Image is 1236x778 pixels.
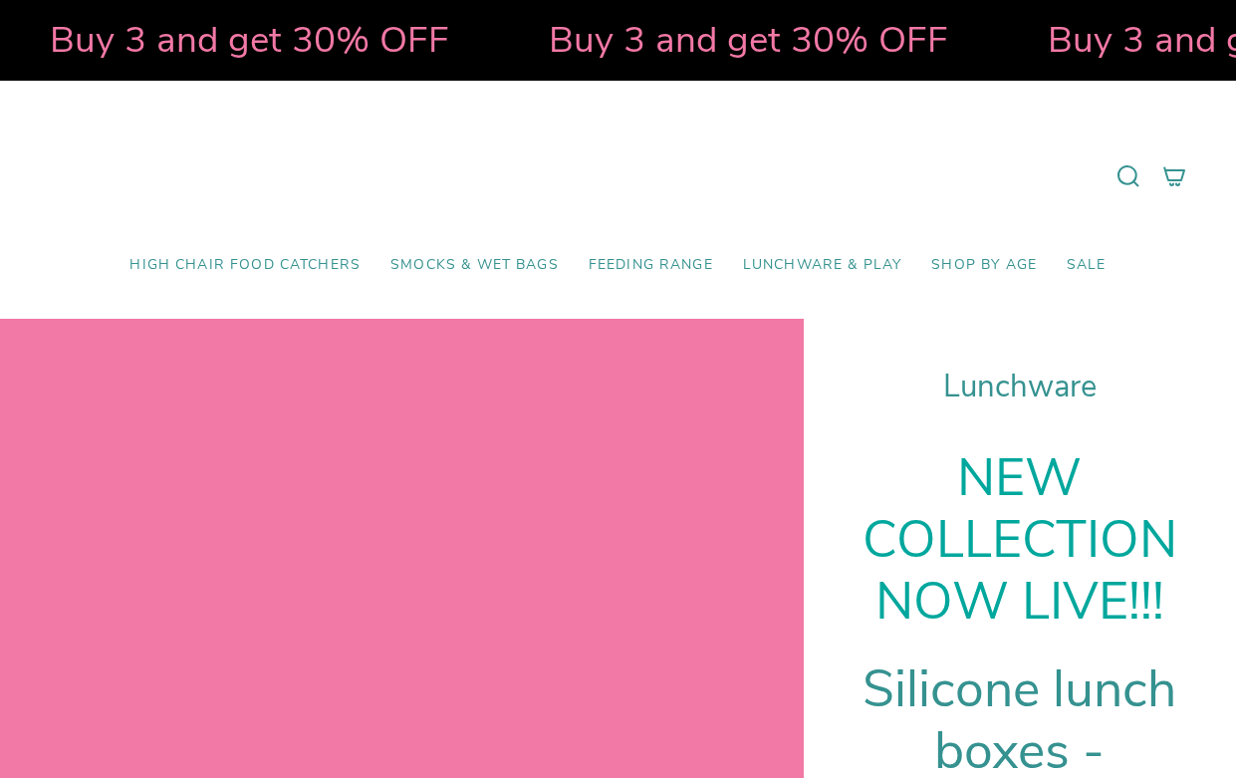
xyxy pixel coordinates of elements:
span: Smocks & Wet Bags [390,257,559,274]
strong: NEW COLLECTION NOW LIVE!!! [863,443,1177,637]
a: Lunchware & Play [728,242,916,289]
span: SALE [1067,257,1107,274]
a: Smocks & Wet Bags [375,242,574,289]
span: Lunchware & Play [743,257,901,274]
a: SALE [1052,242,1121,289]
strong: Buy 3 and get 30% OFF [546,15,945,65]
a: High Chair Food Catchers [115,242,375,289]
a: Shop by Age [916,242,1052,289]
strong: Buy 3 and get 30% OFF [47,15,446,65]
span: High Chair Food Catchers [129,257,361,274]
a: Mumma’s Little Helpers [446,111,790,242]
span: Feeding Range [589,257,713,274]
a: Feeding Range [574,242,728,289]
h1: Lunchware [854,369,1186,405]
span: Shop by Age [931,257,1037,274]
